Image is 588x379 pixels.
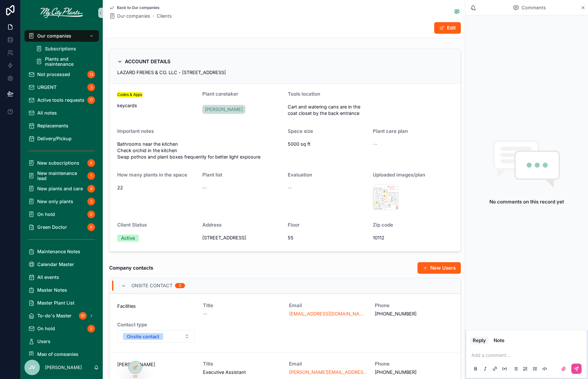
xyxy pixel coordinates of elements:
h1: Company contacts [109,263,153,272]
img: App logo [40,8,83,18]
span: keycards [117,103,137,108]
a: All notes [24,107,99,119]
h2: ACCOUNT DETAILS [125,56,171,67]
div: 81 [79,312,87,320]
a: [PERSON_NAME][EMAIL_ADDRESS][PERSON_NAME][PERSON_NAME][DOMAIN_NAME] [289,369,367,375]
span: Subscriptions [45,46,76,51]
span: Executive Assistant [203,369,281,375]
span: Master Notes [37,288,67,293]
span: Comments [522,4,546,12]
a: Our companies [24,30,99,42]
div: 1 [87,172,95,180]
a: Master Plant List [24,297,99,309]
a: Maintenance Notes [24,246,99,257]
span: [PERSON_NAME] [205,106,243,113]
span: Title [203,361,281,366]
span: All notes [37,110,57,116]
span: On hold [37,326,55,331]
span: Floor [288,222,300,228]
a: URGENT3 [24,82,99,93]
span: Map of companies [37,352,78,357]
button: Select Button [118,330,195,343]
div: 0 [87,159,95,167]
button: Note [491,337,507,344]
mark: Codes & Apps [117,92,142,97]
a: Users [24,336,99,347]
span: [PHONE_NUMBER] [375,311,453,317]
a: New maintenance lead1 [24,170,99,182]
span: -- [203,311,207,317]
span: Uploaded images/plan [373,172,425,178]
div: 0 [87,211,95,218]
span: Delivery/Pickup [37,136,72,141]
span: Client Status [117,222,147,228]
div: 2 [179,283,181,288]
div: 0 [87,223,95,231]
div: Onsite contact [127,333,159,340]
a: New plants and care6 [24,183,99,194]
span: Green Doctor [37,225,67,230]
span: How many plants in the space [117,172,187,178]
div: Active [121,235,135,242]
a: Not processed13 [24,69,99,80]
div: 0 [87,325,95,332]
div: 17 [87,96,95,104]
a: [PERSON_NAME] [202,105,245,114]
a: To-do's Master81 [24,310,99,322]
a: Green Doctor0 [24,221,99,233]
span: 55 [288,235,368,241]
span: On hold [37,212,55,217]
span: Clients [157,13,172,19]
a: Back to Our companies [109,5,160,10]
a: Delivery/Pickup [24,133,99,144]
span: New plants and care [37,186,83,191]
button: Edit [434,22,461,34]
span: Phone [375,361,453,366]
span: [PHONE_NUMBER] [375,369,453,375]
span: JV [29,364,35,371]
a: Active tools requests17 [24,94,99,106]
span: Evaluation [288,172,312,178]
span: New subscriptions [37,160,79,166]
a: Subscriptions [32,43,99,55]
span: All events [37,275,59,280]
a: FacilitiesTitle--Email[EMAIL_ADDRESS][DOMAIN_NAME]Phone[PHONE_NUMBER]Contact typeSelect Button [110,294,461,352]
div: 2 [87,198,95,205]
span: 10112 [373,235,453,241]
span: Bathrooms near the kitchen Check orchid in the kitchen Swap pothos and plant boxes frequently for... [117,141,283,160]
a: Map of companies [24,349,99,360]
span: Calendar Master [37,262,74,267]
span: Master Plant List [37,300,75,306]
span: Plant list [202,172,222,178]
span: Users [37,339,50,344]
a: Replacements [24,120,99,132]
button: New Users [417,262,461,274]
a: On hold0 [24,323,99,334]
a: Calendar Master [24,259,99,270]
a: Plants and maintenance [32,56,99,67]
span: Not processed [37,72,70,77]
span: -- [373,141,377,147]
span: Email [289,303,367,308]
span: Onsite contact [131,282,172,289]
span: 5000 sq ft [288,141,368,147]
span: Plant care plan [373,128,408,134]
a: All events [24,271,99,283]
span: 22 [117,185,197,191]
div: Note [494,338,505,343]
span: Phone [375,303,453,308]
a: [EMAIL_ADDRESS][DOMAIN_NAME] [289,311,367,317]
span: Space size [288,128,313,134]
span: Address [202,222,222,228]
span: Title [203,303,281,308]
span: Facilities [117,303,195,309]
div: scrollable content [21,26,103,356]
span: Maintenance Notes [37,249,80,254]
span: Zip code [373,222,393,228]
span: Cart and watering cans are in the coat closet by the back entrance [288,104,368,116]
a: Our companies [109,13,150,19]
button: Reply [470,337,488,344]
span: Back to Our companies [117,5,160,10]
span: Our companies [117,13,150,19]
span: Tools location [288,91,320,97]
